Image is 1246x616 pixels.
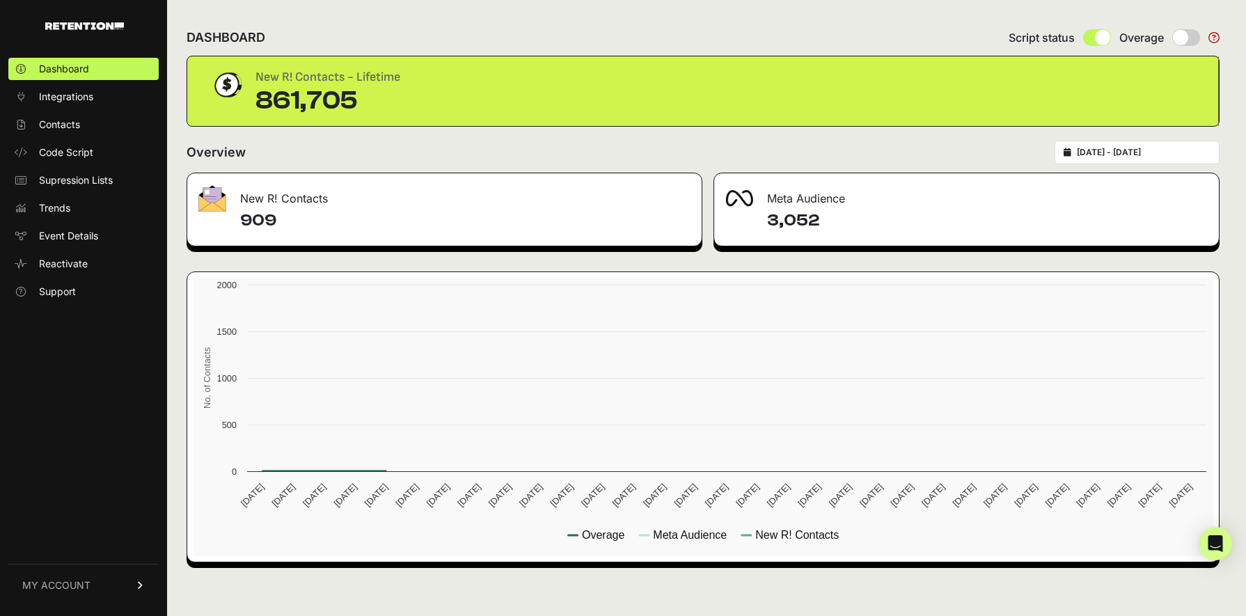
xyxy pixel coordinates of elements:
[39,257,88,271] span: Reactivate
[39,90,93,104] span: Integrations
[549,482,576,509] text: [DATE]
[858,482,885,509] text: [DATE]
[8,141,159,164] a: Code Script
[8,564,159,606] a: MY ACCOUNT
[703,482,730,509] text: [DATE]
[39,118,80,132] span: Contacts
[714,173,1219,215] div: Meta Audience
[210,68,244,102] img: dollar-coin-05c43ed7efb7bc0c12610022525b4bbbb207c7efeef5aecc26f025e68dcafac9.png
[8,197,159,219] a: Trends
[672,482,699,509] text: [DATE]
[1009,29,1075,46] span: Script status
[755,529,839,541] text: New R! Contacts
[8,86,159,108] a: Integrations
[1105,482,1133,509] text: [DATE]
[1199,527,1232,560] div: Open Intercom Messenger
[425,482,452,509] text: [DATE]
[202,347,212,409] text: No. of Contacts
[217,326,237,337] text: 1500
[734,482,761,509] text: [DATE]
[487,482,514,509] text: [DATE]
[796,482,823,509] text: [DATE]
[331,482,358,509] text: [DATE]
[8,113,159,136] a: Contacts
[187,28,265,47] h2: DASHBOARD
[217,280,237,290] text: 2000
[393,482,420,509] text: [DATE]
[255,87,400,115] div: 861,705
[187,173,702,215] div: New R! Contacts
[270,482,297,509] text: [DATE]
[641,482,668,509] text: [DATE]
[767,210,1208,232] h4: 3,052
[187,143,246,162] h2: Overview
[1119,29,1164,46] span: Overage
[725,190,753,207] img: fa-meta-2f981b61bb99beabf952f7030308934f19ce035c18b003e963880cc3fabeebb7.png
[217,373,237,384] text: 1000
[1043,482,1071,509] text: [DATE]
[8,281,159,303] a: Support
[950,482,977,509] text: [DATE]
[889,482,916,509] text: [DATE]
[653,529,727,541] text: Meta Audience
[455,482,482,509] text: [DATE]
[39,62,89,76] span: Dashboard
[582,529,624,541] text: Overage
[920,482,947,509] text: [DATE]
[8,58,159,80] a: Dashboard
[22,578,90,592] span: MY ACCOUNT
[363,482,390,509] text: [DATE]
[45,22,124,30] img: Retention.com
[8,253,159,275] a: Reactivate
[39,201,70,215] span: Trends
[39,145,93,159] span: Code Script
[827,482,854,509] text: [DATE]
[301,482,328,509] text: [DATE]
[255,68,400,87] div: New R! Contacts - Lifetime
[232,466,237,477] text: 0
[39,229,98,243] span: Event Details
[765,482,792,509] text: [DATE]
[39,285,76,299] span: Support
[517,482,544,509] text: [DATE]
[579,482,606,509] text: [DATE]
[610,482,637,509] text: [DATE]
[198,185,226,212] img: fa-envelope-19ae18322b30453b285274b1b8af3d052b27d846a4fbe8435d1a52b978f639a2.png
[240,210,691,232] h4: 909
[239,482,266,509] text: [DATE]
[1012,482,1039,509] text: [DATE]
[981,482,1009,509] text: [DATE]
[39,173,113,187] span: Supression Lists
[222,420,237,430] text: 500
[1167,482,1194,509] text: [DATE]
[8,225,159,247] a: Event Details
[8,169,159,191] a: Supression Lists
[1136,482,1163,509] text: [DATE]
[1074,482,1101,509] text: [DATE]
